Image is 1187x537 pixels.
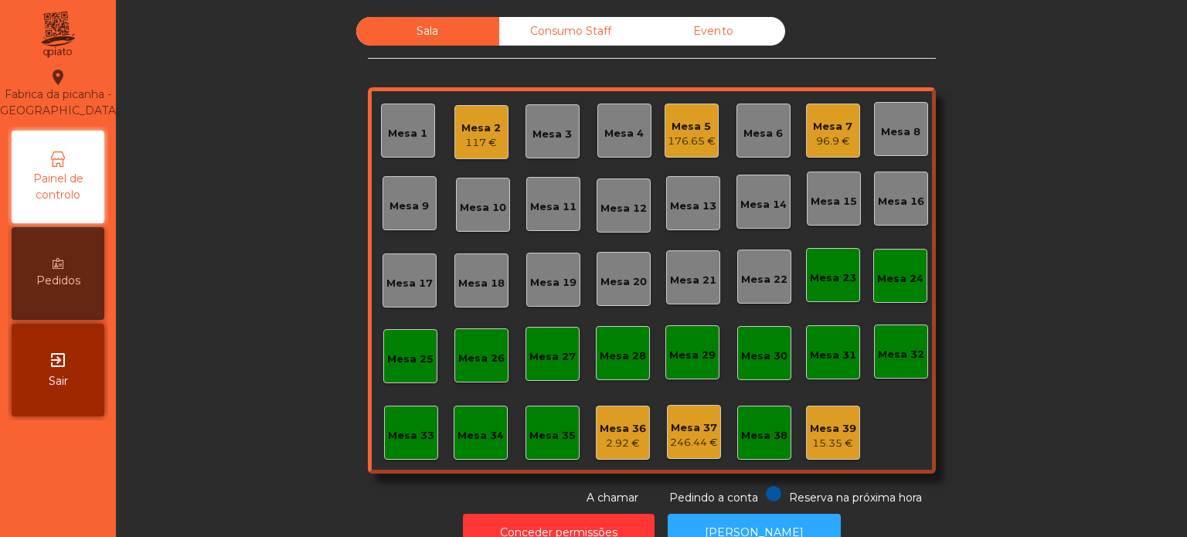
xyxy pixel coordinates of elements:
[529,349,576,365] div: Mesa 27
[642,17,785,46] div: Evento
[388,428,434,444] div: Mesa 33
[36,273,80,289] span: Pedidos
[810,348,856,363] div: Mesa 31
[461,121,501,136] div: Mesa 2
[668,119,716,134] div: Mesa 5
[15,171,100,203] span: Painel de controlo
[460,200,506,216] div: Mesa 10
[458,276,505,291] div: Mesa 18
[604,126,644,141] div: Mesa 4
[600,421,646,437] div: Mesa 36
[461,135,501,151] div: 117 €
[530,199,576,215] div: Mesa 11
[389,199,429,214] div: Mesa 9
[881,124,920,140] div: Mesa 8
[458,351,505,366] div: Mesa 26
[670,435,718,450] div: 246.44 €
[49,68,67,87] i: location_on
[600,201,647,216] div: Mesa 12
[600,348,646,364] div: Mesa 28
[813,119,852,134] div: Mesa 7
[600,274,647,290] div: Mesa 20
[789,491,922,505] span: Reserva na próxima hora
[668,134,716,149] div: 176.65 €
[740,197,787,212] div: Mesa 14
[670,273,716,288] div: Mesa 21
[810,436,856,451] div: 15.35 €
[587,491,638,505] span: A chamar
[49,351,67,369] i: exit_to_app
[529,428,576,444] div: Mesa 35
[741,428,787,444] div: Mesa 38
[878,194,924,209] div: Mesa 16
[810,270,856,286] div: Mesa 23
[499,17,642,46] div: Consumo Staff
[878,347,924,362] div: Mesa 32
[811,194,857,209] div: Mesa 15
[741,272,787,287] div: Mesa 22
[743,126,783,141] div: Mesa 6
[670,420,718,436] div: Mesa 37
[387,352,434,367] div: Mesa 25
[810,421,856,437] div: Mesa 39
[388,126,427,141] div: Mesa 1
[670,199,716,214] div: Mesa 13
[39,8,77,62] img: qpiato
[530,275,576,291] div: Mesa 19
[457,428,504,444] div: Mesa 34
[813,134,852,149] div: 96.9 €
[877,271,923,287] div: Mesa 24
[386,276,433,291] div: Mesa 17
[356,17,499,46] div: Sala
[669,348,716,363] div: Mesa 29
[741,348,787,364] div: Mesa 30
[532,127,572,142] div: Mesa 3
[600,436,646,451] div: 2.92 €
[49,373,68,389] span: Sair
[669,491,758,505] span: Pedindo a conta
